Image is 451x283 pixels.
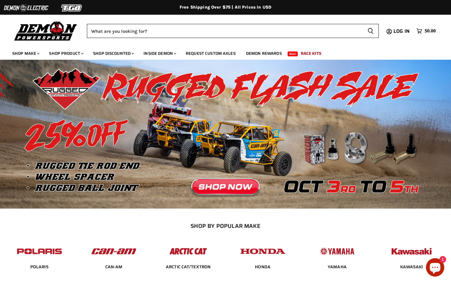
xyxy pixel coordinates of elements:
img: POPULAR_MAKE_logo_4_4923a504-4bac-4306-a1be-165a52280178.jpg [239,242,287,261]
span: HONDA [255,264,270,270]
a: ARCTIC CAT/TEXTRON [166,264,211,270]
a: Demon Rewards [241,47,286,60]
button: Search [363,24,379,38]
a: Log in [391,28,413,34]
span: Log in [393,27,410,35]
span: CAN-AM [105,264,123,270]
a: Request Custom Axles [181,47,240,60]
span: $0.00 [425,28,436,34]
inbox-online-store-chat: Shopify online store chat [424,258,446,278]
span: POLARIS [30,264,49,270]
a: HONDA [255,264,270,270]
a: YAMAHA [328,264,347,270]
span: YAMAHA [328,264,347,270]
img: Demon Electric Logo 2 [3,2,49,14]
img: POPULAR_MAKE_logo_3_027535af-6171-4c5e-a9bc-f0eccd05c5d6.jpg [164,242,212,261]
a: Shop Make [8,47,43,60]
span: New! [288,51,298,56]
ul: Main menu [8,45,434,60]
span: KAWASAKI [400,264,423,270]
img: POPULAR_MAKE_logo_5_20258e7f-293c-4aac-afa8-159eaa299126.jpg [313,242,361,261]
a: Race Kits [296,47,326,60]
a: Shop Product [44,47,87,60]
input: Search [87,24,363,38]
img: POPULAR_MAKE_logo_1_adc20308-ab24-48c4-9fac-e3c1a623d575.jpg [90,242,138,261]
a: Inside Demon [139,47,180,60]
img: TGB Logo 2 [49,2,95,14]
img: POPULAR_MAKE_logo_2_dba48cf1-af45-46d4-8f73-953a0f002620.jpg [16,242,63,261]
span: ARCTIC CAT/TEXTRON [166,264,211,270]
a: CAN-AM [105,264,123,270]
img: POPULAR_MAKE_logo_6_76e8c46f-2d1e-4ecc-b320-194822857d41.jpg [388,242,435,261]
a: KAWASAKI [400,264,423,270]
a: POLARIS [30,264,49,270]
form: Product [87,24,379,38]
img: Demon Powersports [12,20,79,42]
a: Shop Discounted [88,47,138,60]
h2: SHOP BY POPULAR MAKE [8,223,444,229]
a: $0.00 [413,27,439,36]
